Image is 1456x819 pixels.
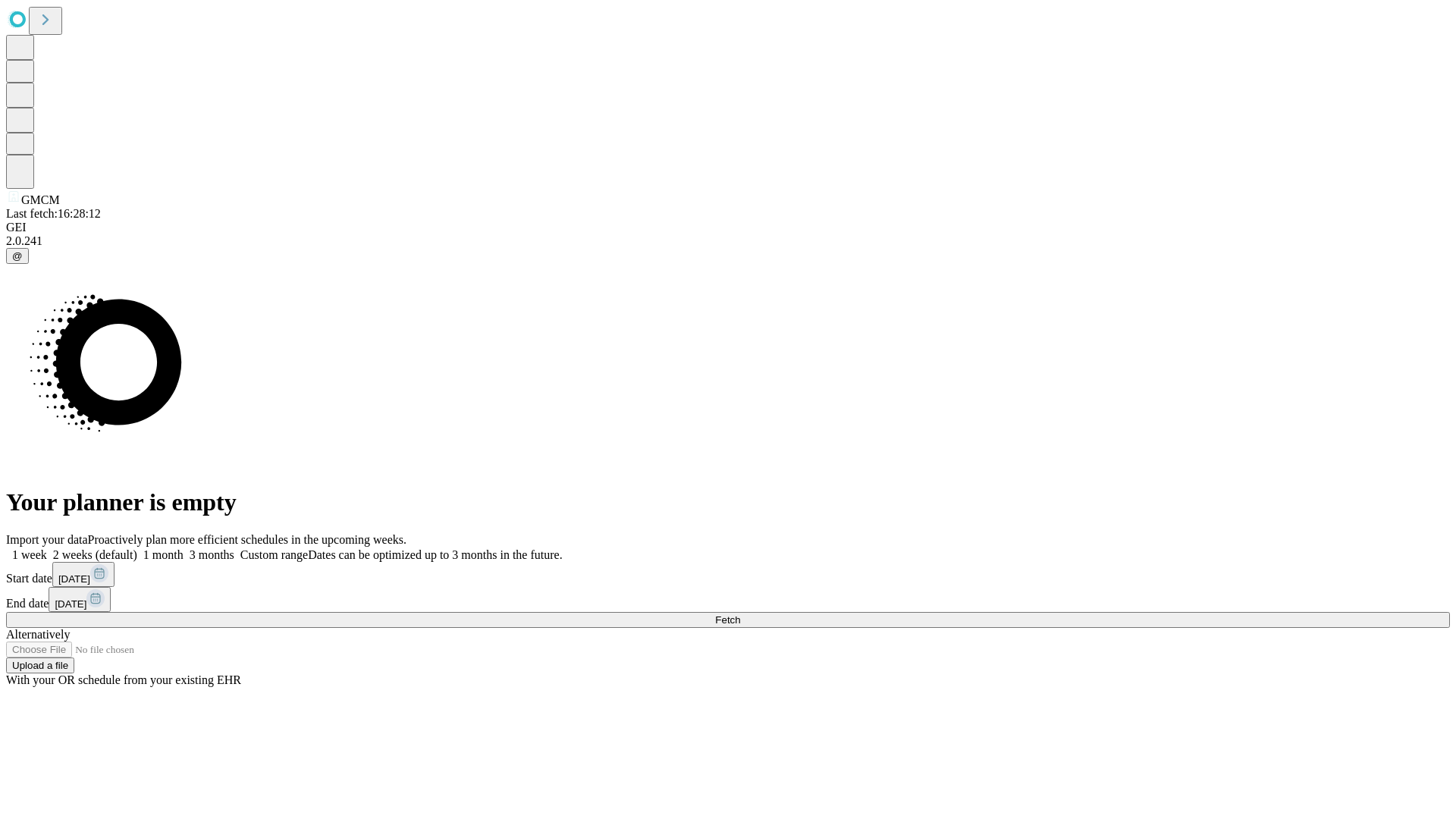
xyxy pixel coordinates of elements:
[53,548,137,561] span: 2 weeks (default)
[6,248,29,264] button: @
[6,234,1450,248] div: 2.0.241
[88,533,406,546] span: Proactively plan more efficient schedules in the upcoming weeks.
[6,673,241,686] span: With your OR schedule from your existing EHR
[12,250,23,262] span: @
[6,562,1450,587] div: Start date
[6,533,88,546] span: Import your data
[55,598,86,610] span: [DATE]
[6,221,1450,234] div: GEI
[6,612,1450,628] button: Fetch
[308,548,562,561] span: Dates can be optimized up to 3 months in the future.
[6,207,101,220] span: Last fetch: 16:28:12
[715,614,740,626] span: Fetch
[21,193,60,206] span: GMCM
[12,548,47,561] span: 1 week
[240,548,308,561] span: Custom range
[52,562,115,587] button: [DATE]
[6,628,70,641] span: Alternatively
[49,587,111,612] button: [DATE]
[6,657,74,673] button: Upload a file
[190,548,234,561] span: 3 months
[58,573,90,585] span: [DATE]
[6,488,1450,516] h1: Your planner is empty
[6,587,1450,612] div: End date
[143,548,184,561] span: 1 month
